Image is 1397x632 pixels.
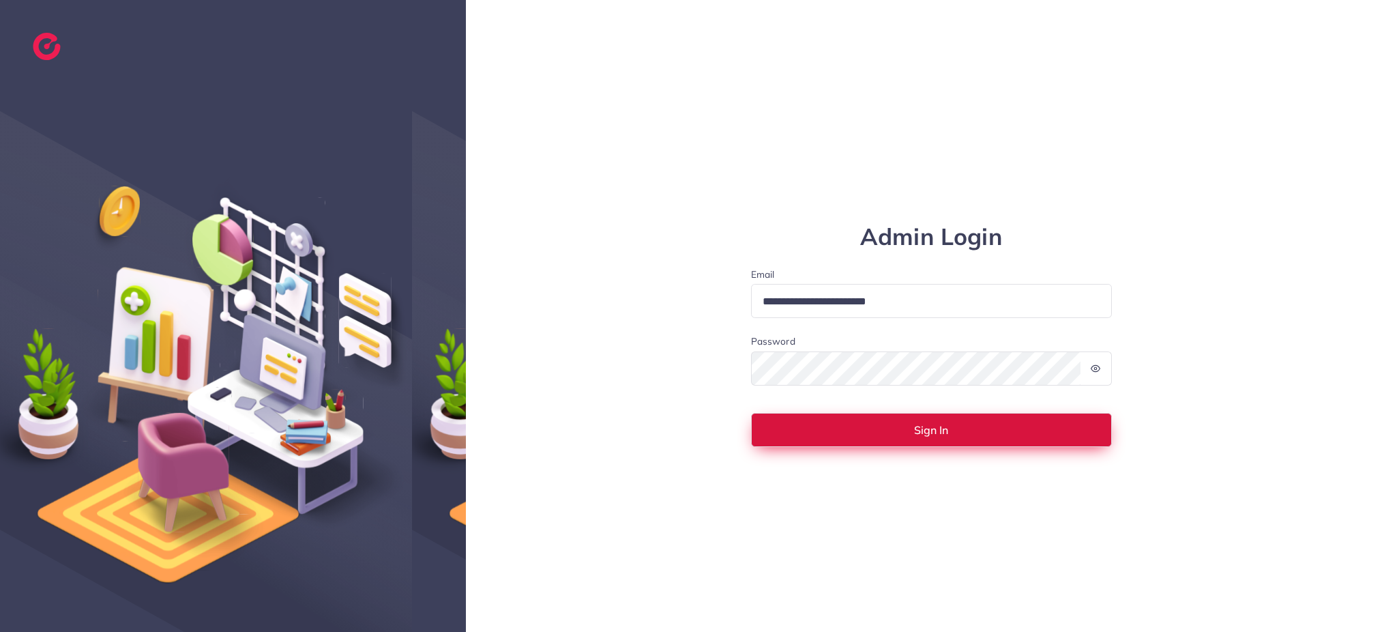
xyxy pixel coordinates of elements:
[751,223,1113,251] h1: Admin Login
[914,425,948,435] span: Sign In
[751,413,1113,447] button: Sign In
[751,334,795,348] label: Password
[751,268,1113,281] label: Email
[33,33,61,60] img: logo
